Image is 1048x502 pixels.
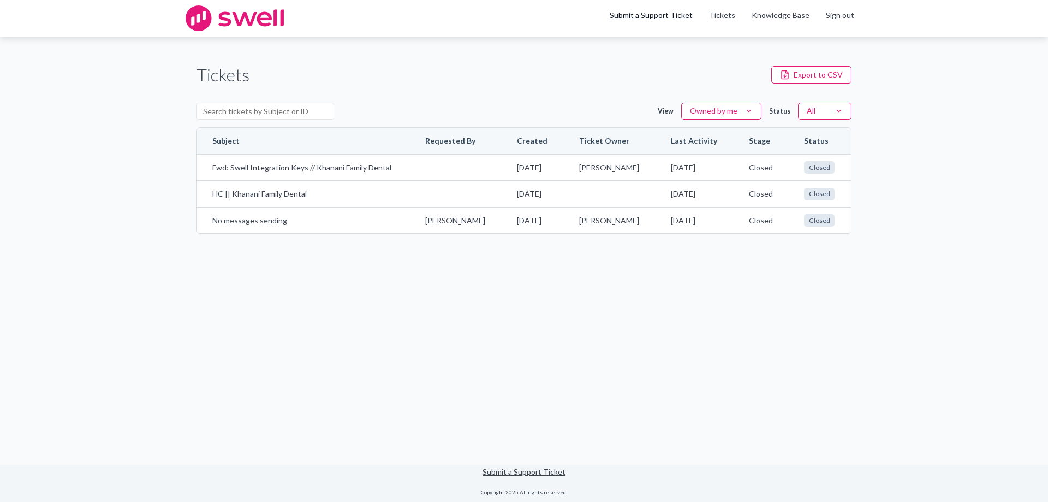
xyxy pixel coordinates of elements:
[502,180,564,207] td: [DATE]
[656,154,734,181] td: [DATE]
[602,10,862,27] ul: Main menu
[734,128,789,154] th: Stage
[656,180,734,207] td: [DATE]
[502,128,564,154] th: Created
[826,10,854,21] a: Sign out
[610,10,693,20] a: Submit a Support Ticket
[579,215,640,226] span: [PERSON_NAME]
[734,207,789,234] td: Closed
[769,107,790,116] label: Status
[483,467,565,476] a: Submit a Support Ticket
[681,103,761,120] button: Owned by me
[709,10,735,21] a: Tickets
[196,63,249,87] h1: Tickets
[502,207,564,234] td: [DATE]
[993,450,1048,502] iframe: Chat Widget
[196,103,334,120] input: Search tickets by Subject or ID
[502,154,564,181] td: [DATE]
[798,103,851,120] button: All
[804,214,835,227] span: Closed
[701,10,862,27] div: Navigation Menu
[212,215,395,226] a: No messages sending
[734,154,789,181] td: Closed
[658,107,674,116] label: View
[410,128,502,154] th: Requested By
[212,162,395,173] a: Fwd: Swell Integration Keys // Khanani Family Dental
[771,66,851,84] button: Export to CSV
[579,162,640,173] span: [PERSON_NAME]
[734,180,789,207] td: Closed
[186,5,284,31] img: swell
[425,215,486,226] span: [PERSON_NAME]
[789,128,851,154] th: Status
[656,128,734,154] th: Last Activity
[752,10,809,21] a: Knowledge Base
[212,188,395,199] a: HC || Khanani Family Dental
[564,128,656,154] th: Ticket Owner
[656,207,734,234] td: [DATE]
[804,161,835,174] span: Closed
[197,128,410,154] th: Subject
[602,10,862,27] nav: Swell CX Support
[804,188,835,200] span: Closed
